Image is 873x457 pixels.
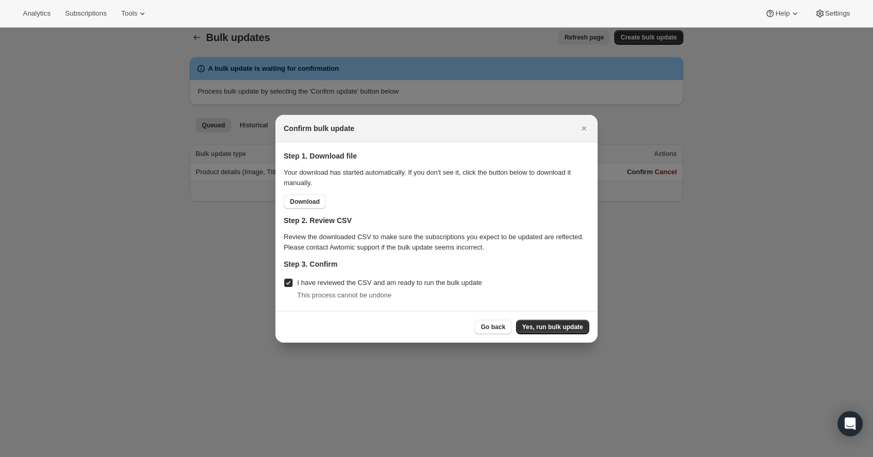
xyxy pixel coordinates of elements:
p: Step 1. Download file [284,151,589,161]
button: Tools [115,6,154,21]
button: Settings [809,6,856,21]
button: Yes, run bulk update [516,320,589,334]
p: Step 2. Review CSV [284,215,589,226]
span: I have reviewed the CSV and am ready to run the bulk update [297,279,482,286]
button: Go back [474,320,511,334]
button: Help [759,6,806,21]
span: Download [290,198,320,206]
button: Subscriptions [59,6,113,21]
p: Your download has started automatically. If you don't see it, click the button below to download ... [284,167,589,188]
button: Analytics [17,6,57,21]
button: Download [284,194,326,209]
span: Yes, run bulk update [522,323,583,331]
span: This process cannot be undone [297,291,391,299]
h2: Confirm bulk update [284,123,354,134]
p: Step 3. Confirm [284,259,589,269]
p: Review the downloaded CSV to make sure the subscriptions you expect to be updated are reflected. ... [284,232,589,253]
span: Go back [481,323,505,331]
span: Help [775,9,789,18]
span: Tools [121,9,137,18]
div: Open Intercom Messenger [838,411,863,436]
button: Close [577,121,591,136]
span: Analytics [23,9,50,18]
span: Settings [825,9,850,18]
span: Subscriptions [65,9,107,18]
